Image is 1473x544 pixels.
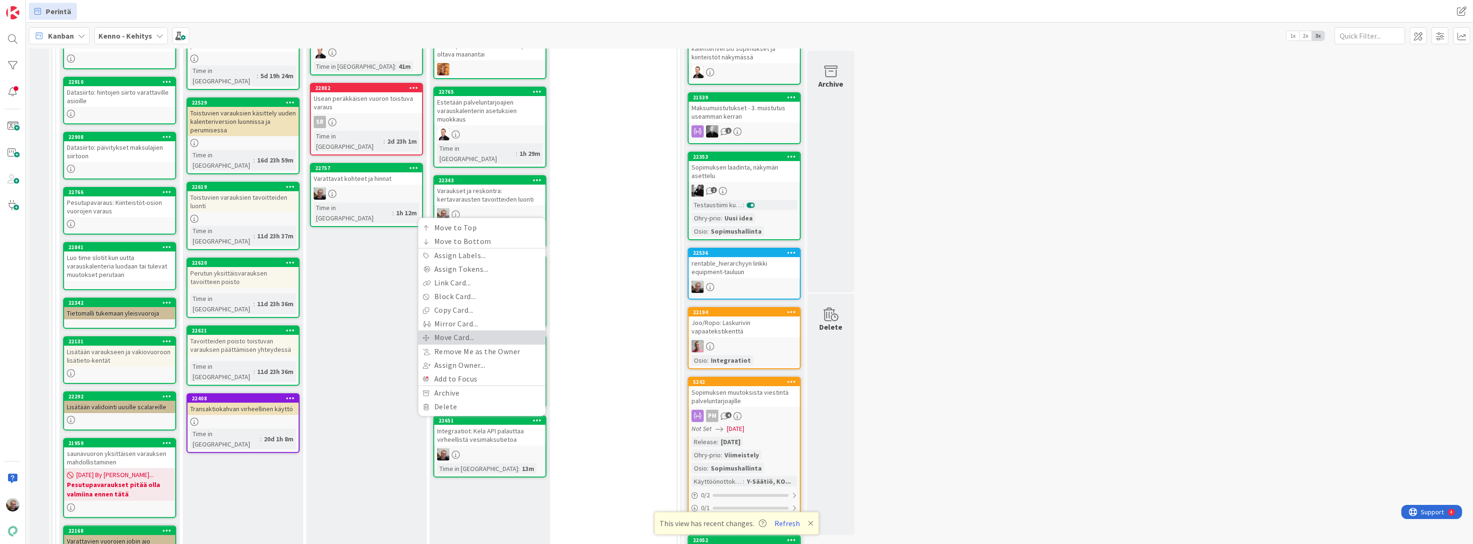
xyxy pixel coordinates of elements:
[689,378,800,386] div: 5242
[392,208,394,218] span: :
[688,248,801,300] a: 22536rentable_hierarchyyn linkki equipment-tauluunJH
[63,391,176,430] a: 22292Lisätään validointi uusille scalareille
[64,392,175,401] div: 22292
[187,259,299,267] div: 22620
[63,242,176,290] a: 22841Luo time slotit kun uutta varauskalenteria luodaan tai tulevat muutokset perutaan
[64,447,175,468] div: saunavuoron yksittäisen varauksen mahdollistaminen
[255,231,296,241] div: 11d 23h 37m
[64,527,175,535] div: 22168
[743,200,744,210] span: :
[311,164,422,172] div: 22757
[434,128,545,140] div: VP
[187,325,300,386] a: 22621Tavoitteiden poisto toistuvan varauksen päättämisen yhteydessäTime in [GEOGRAPHIC_DATA]:11d ...
[68,134,175,140] div: 22908
[692,450,721,460] div: Ohry-prio
[187,191,299,212] div: Toistuvien varauksien tavoitteiden luonti
[689,249,800,278] div: 22536rentable_hierarchyyn linkki equipment-tauluun
[187,403,299,415] div: Transaktiokahvan virheellinen käyttö
[707,226,708,236] span: :
[311,172,422,185] div: Varattavat kohteet ja hinnat
[434,208,545,220] div: JH
[439,417,545,424] div: 22651
[187,107,299,136] div: Toistuvien varauksien käsittely uuden kalenteriversion luonnissa ja perumisessa
[418,400,545,414] a: Delete
[701,490,710,500] span: 0 / 2
[434,88,545,96] div: 22765
[48,30,74,41] span: Kanban
[707,355,708,365] span: :
[190,293,253,314] div: Time in [GEOGRAPHIC_DATA]
[725,128,732,134] span: 1
[437,143,516,164] div: Time in [GEOGRAPHIC_DATA]
[689,249,800,257] div: 22536
[721,450,722,460] span: :
[689,308,800,337] div: 22194Joo/Ropo: Laskurivin vapaatekstikenttä
[68,393,175,400] div: 22292
[187,394,299,415] div: 22408Transaktiokahvan virheellinen käyttö
[689,340,800,352] div: HJ
[727,424,744,434] span: [DATE]
[1286,31,1299,41] span: 1x
[418,358,545,372] a: Assign Owner...
[433,87,546,168] a: 22765Estetään palveluntarjoajien varauskalenterin asetuksien muokkausVPTime in [GEOGRAPHIC_DATA]:...
[692,200,743,210] div: Testaustiimi kurkkaa
[418,345,545,358] a: Remove Me as the Owner
[744,476,793,487] div: Y-Säätiö, KO...
[689,125,800,138] div: MV
[689,257,800,278] div: rentable_hierarchyyn linkki equipment-tauluun
[711,187,717,193] span: 1
[437,448,449,461] img: JH
[310,163,423,227] a: 22757Varattavat kohteet ja hinnatJHTime in [GEOGRAPHIC_DATA]:1h 12m
[434,63,545,75] div: TL
[692,437,717,447] div: Release
[385,136,419,146] div: 2d 23h 1m
[433,22,546,79] a: Lisää validointi varauskalenterin aloituspäivälle: kalenterin alkupäivän oltava maanantaiTL
[518,463,520,474] span: :
[693,94,800,101] div: 21539
[434,448,545,461] div: JH
[689,281,800,293] div: JH
[418,262,545,276] a: Assign Tokens...
[743,476,744,487] span: :
[68,338,175,345] div: 22131
[689,161,800,182] div: Sopimuksen laadinta, näkymän asettelu
[63,298,176,329] a: 22342Tietomalli tukemaan yleisvuoroja
[707,463,708,473] span: :
[64,299,175,319] div: 22342Tietomalli tukemaan yleisvuoroja
[192,395,299,402] div: 22408
[64,307,175,319] div: Tietomalli tukemaan yleisvuoroja
[187,182,300,250] a: 22619Toistuvien varauksien tavoitteiden luontiTime in [GEOGRAPHIC_DATA]:11d 23h 37m
[437,463,518,474] div: Time in [GEOGRAPHIC_DATA]
[721,213,722,223] span: :
[190,150,253,171] div: Time in [GEOGRAPHIC_DATA]
[190,429,260,449] div: Time in [GEOGRAPHIC_DATA]
[701,503,710,513] span: 0 / 1
[689,378,800,407] div: 5242Sopimuksen muutoksista viestintä palveluntarjoajille
[29,3,77,20] a: Perintä
[418,303,545,317] a: Copy Card...
[46,6,71,17] span: Perintä
[659,518,766,529] span: This view has recent changes.
[190,226,253,246] div: Time in [GEOGRAPHIC_DATA]
[434,96,545,125] div: Estetään palveluntarjoajien varauskalenterin asetuksien muokkaus
[439,177,545,184] div: 22343
[314,187,326,200] img: JH
[433,175,546,248] a: 22343Varaukset ja reskontra: kertavarausten tavoitteiden luontiJHTime in [GEOGRAPHIC_DATA]:3d 18h...
[693,537,800,544] div: 22052
[689,93,800,102] div: 21539
[190,361,253,382] div: Time in [GEOGRAPHIC_DATA]
[315,165,422,171] div: 22757
[311,84,422,113] div: 22882Usean peräkkäisen vuoron toistuva varaus
[314,61,395,72] div: Time in [GEOGRAPHIC_DATA]
[692,213,721,223] div: Ohry-prio
[689,34,800,63] div: Pesutupavaraukset: Näytä oikea kalenteriversio sopimukset ja kiinteistöt näkymässä
[64,337,175,366] div: 22131Lisätään varaukseen ja vakiovuoroon lisätieto-kentät
[692,463,707,473] div: Osio
[708,463,764,473] div: Sopimushallinta
[692,340,704,352] img: HJ
[689,93,800,122] div: 21539Maksumuistutukset - 3. muistutus useamman kerran
[314,46,326,58] img: VP
[708,226,764,236] div: Sopimushallinta
[418,331,545,344] a: Move Card...
[418,386,545,400] a: Archive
